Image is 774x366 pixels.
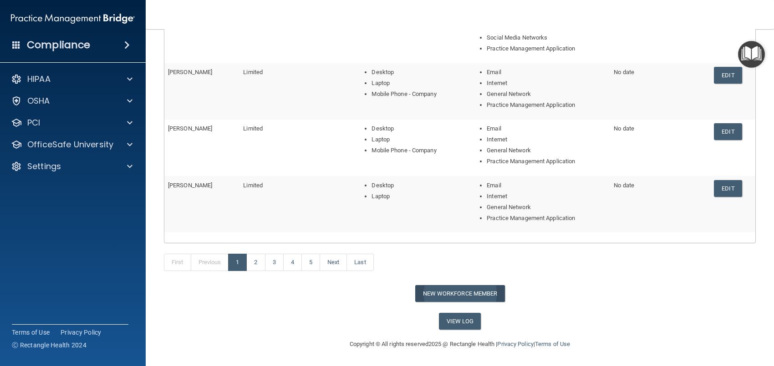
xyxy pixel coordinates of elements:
li: Laptop [372,134,461,145]
li: Social Media Networks [487,32,606,43]
a: Next [320,254,347,271]
li: General Network [487,89,606,100]
li: Desktop [372,123,461,134]
li: Practice Management Application [487,156,606,167]
span: [PERSON_NAME] [168,69,212,75]
li: Email [487,123,606,134]
a: Edit [714,123,742,140]
iframe: Drift Widget Chat Controller [617,302,763,338]
a: 4 [283,254,302,271]
span: [PERSON_NAME] [168,182,212,189]
li: Email [487,67,606,78]
a: First [164,254,191,271]
span: Limited [243,125,263,132]
div: Copyright © All rights reserved 2025 @ Rectangle Health | | [294,330,626,359]
span: Limited [243,182,263,189]
li: Laptop [372,78,461,89]
li: Desktop [372,180,461,191]
a: 2 [246,254,265,271]
a: 1 [228,254,247,271]
li: Email [487,180,606,191]
li: Practice Management Application [487,213,606,224]
li: Internet [487,78,606,89]
a: Edit [714,67,742,84]
a: HIPAA [11,74,132,85]
a: OfficeSafe University [11,139,132,150]
a: 3 [265,254,284,271]
a: PCI [11,117,132,128]
span: No date [614,182,634,189]
a: Edit [714,180,742,197]
a: Terms of Use [12,328,50,337]
button: Open Resource Center [738,41,765,68]
a: Settings [11,161,132,172]
a: OSHA [11,95,132,106]
li: Laptop [372,191,461,202]
li: Mobile Phone - Company [372,89,461,100]
a: Privacy Policy [61,328,102,337]
li: General Network [487,145,606,156]
span: Ⓒ Rectangle Health 2024 [12,341,87,350]
a: Terms of Use [535,341,570,347]
li: Desktop [372,67,461,78]
li: Internet [487,191,606,202]
a: 5 [301,254,320,271]
p: HIPAA [27,74,51,85]
a: Last [346,254,373,271]
li: Practice Management Application [487,100,606,110]
li: General Network [487,202,606,213]
span: No date [614,125,634,132]
h4: Compliance [27,39,90,51]
span: [PERSON_NAME] [168,125,212,132]
li: Internet [487,134,606,145]
p: OfficeSafe University [27,139,113,150]
p: OSHA [27,95,50,106]
button: New Workforce Member [415,285,505,302]
li: Mobile Phone - Company [372,145,461,156]
span: No date [614,69,634,75]
img: PMB logo [11,10,135,28]
a: Privacy Policy [497,341,533,347]
span: Limited [243,69,263,75]
a: Previous [191,254,229,271]
li: Practice Management Application [487,43,606,54]
p: PCI [27,117,40,128]
p: Settings [27,161,61,172]
a: View Log [439,313,481,330]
